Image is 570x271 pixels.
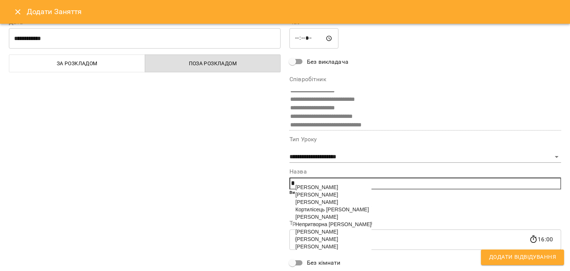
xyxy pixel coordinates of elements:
li: Додати клієнта через @ або + [304,196,561,204]
span: [PERSON_NAME] [295,214,338,220]
label: Назва [289,169,561,175]
span: [PERSON_NAME] [295,184,338,190]
span: Поза розкладом [150,59,276,68]
label: Дата [9,19,281,25]
span: За розкладом [14,59,141,68]
li: Додати всіх клієнтів з тегом # [304,204,561,211]
h6: Додати Заняття [27,6,561,17]
button: Додати Відвідування [481,249,564,265]
span: [PERSON_NAME] [295,236,338,242]
span: [PERSON_NAME] [295,229,338,235]
span: [PERSON_NAME] [295,192,338,198]
label: Тривалість уроку(в хвилинах) [289,220,561,226]
span: Додати Відвідування [489,252,556,262]
span: Непритворна [PERSON_NAME] [295,221,371,227]
label: Співробітник [289,76,561,82]
span: [PERSON_NAME] [295,199,338,205]
label: Час [289,19,561,25]
span: [PERSON_NAME] [295,244,338,249]
button: За розкладом [9,54,145,72]
span: Кортилісець [PERSON_NAME] [295,206,369,212]
label: Тип Уроку [289,136,561,142]
button: Close [9,3,27,21]
span: Без викладача [307,57,348,66]
button: Поза розкладом [145,54,281,72]
span: Без кімнати [307,258,341,267]
b: Використовуйте @ + або # щоб [289,190,360,195]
